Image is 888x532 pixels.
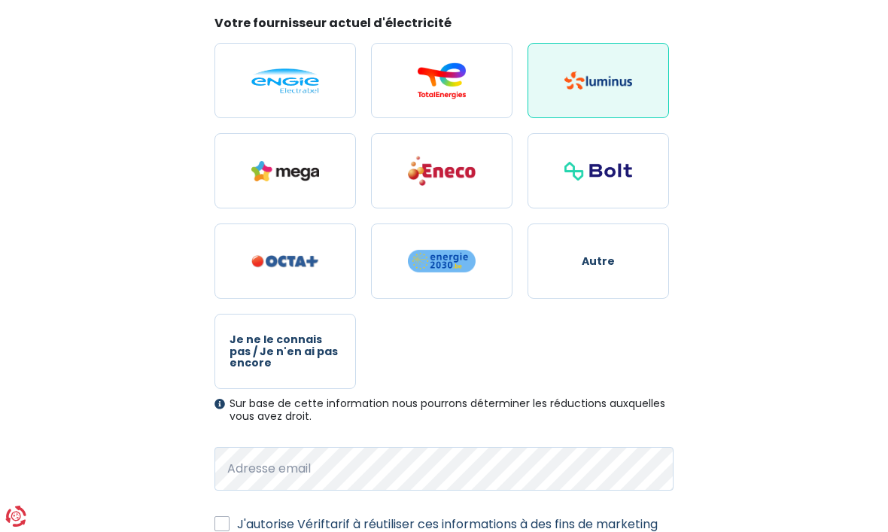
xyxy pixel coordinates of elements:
[251,255,319,268] img: Octa+
[251,68,319,93] img: Engie / Electrabel
[408,62,476,99] img: Total Energies / Lampiris
[408,155,476,187] img: Eneco
[582,256,615,267] span: Autre
[564,71,632,90] img: Luminus
[251,161,319,181] img: Mega
[214,14,674,38] legend: Votre fournisseur actuel d'électricité
[408,249,476,273] img: Energie2030
[230,334,341,369] span: Je ne le connais pas / Je n'en ai pas encore
[214,397,674,423] div: Sur base de cette information nous pourrons déterminer les réductions auxquelles vous avez droit.
[564,162,632,181] img: Bolt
